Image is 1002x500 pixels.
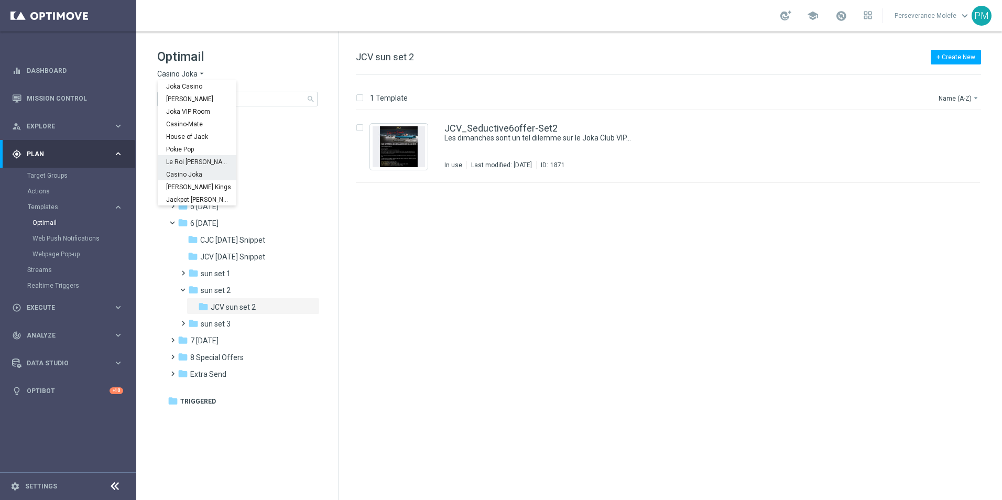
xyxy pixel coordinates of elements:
[27,84,123,112] a: Mission Control
[190,202,219,211] span: 5 Saturday
[28,204,113,210] div: Templates
[113,149,123,159] i: keyboard_arrow_right
[27,281,109,290] a: Realtime Triggers
[12,84,123,112] div: Mission Control
[12,331,113,340] div: Analyze
[467,161,536,169] div: Last modified: [DATE]
[894,8,972,24] a: Perseverance Molefekeyboard_arrow_down
[190,369,226,379] span: Extra Send
[356,51,414,62] span: JCV sun set 2
[536,161,565,169] div: ID:
[200,235,265,245] span: CJC Sunday Snippet
[12,331,124,340] button: track_changes Analyze keyboard_arrow_right
[938,92,981,104] button: Name (A-Z)arrow_drop_down
[27,183,135,199] div: Actions
[27,262,135,278] div: Streams
[12,359,124,367] button: Data Studio keyboard_arrow_right
[959,10,971,21] span: keyboard_arrow_down
[178,368,188,379] i: folder
[178,201,188,211] i: folder
[157,69,206,79] button: Casino Joka arrow_drop_down
[12,150,124,158] button: gps_fixed Plan keyboard_arrow_right
[27,168,135,183] div: Target Groups
[345,111,1000,183] div: Press SPACE to select this row.
[12,122,21,131] i: person_search
[12,331,21,340] i: track_changes
[157,48,318,65] h1: Optimail
[27,332,113,339] span: Analyze
[444,124,558,133] a: JCV_Seductive6offer-Set2
[12,358,113,368] div: Data Studio
[178,335,188,345] i: folder
[188,251,198,262] i: folder
[188,318,199,329] i: folder
[12,67,124,75] button: equalizer Dashboard
[12,303,124,312] button: play_circle_outline Execute keyboard_arrow_right
[12,149,113,159] div: Plan
[113,121,123,131] i: keyboard_arrow_right
[12,386,21,396] i: lightbulb
[27,199,135,262] div: Templates
[12,303,113,312] div: Execute
[972,6,992,26] div: PM
[12,387,124,395] button: lightbulb Optibot +10
[201,286,231,295] span: sun set 2
[113,302,123,312] i: keyboard_arrow_right
[32,219,109,227] a: Optimail
[27,278,135,294] div: Realtime Triggers
[180,397,216,406] span: Triggered
[211,302,256,312] span: JCV sun set 2
[307,95,315,103] span: search
[27,266,109,274] a: Streams
[27,360,113,366] span: Data Studio
[12,149,21,159] i: gps_fixed
[370,93,408,103] p: 1 Template
[444,133,912,143] a: Les dimanches sont un tel dilemme sur le Joka Club VIP...
[12,66,21,75] i: equalizer
[178,352,188,362] i: folder
[32,234,109,243] a: Web Push Notifications
[190,353,244,362] span: 8 Special Offers
[12,57,123,84] div: Dashboard
[12,94,124,103] button: Mission Control
[12,122,113,131] div: Explore
[201,319,231,329] span: sun set 3
[972,94,980,102] i: arrow_drop_down
[27,151,113,157] span: Plan
[190,336,219,345] span: 7 Monday
[27,305,113,311] span: Execute
[28,204,103,210] span: Templates
[550,161,565,169] div: 1871
[32,231,135,246] div: Web Push Notifications
[27,171,109,180] a: Target Groups
[444,161,462,169] div: In use
[807,10,819,21] span: school
[113,202,123,212] i: keyboard_arrow_right
[113,358,123,368] i: keyboard_arrow_right
[12,303,21,312] i: play_circle_outline
[444,133,936,143] div: Les dimanches sont un tel dilemme sur le Joka Club VIP...
[27,123,113,129] span: Explore
[27,203,124,211] button: Templates keyboard_arrow_right
[158,80,236,205] ng-dropdown-panel: Options list
[188,268,199,278] i: folder
[198,301,209,312] i: folder
[113,330,123,340] i: keyboard_arrow_right
[200,252,265,262] span: JCV Sunday Snippet
[931,50,981,64] button: + Create New
[201,269,231,278] span: sun set 1
[188,234,198,245] i: folder
[110,387,123,394] div: +10
[373,126,425,167] img: 1871.jpeg
[12,122,124,131] button: person_search Explore keyboard_arrow_right
[10,482,20,491] i: settings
